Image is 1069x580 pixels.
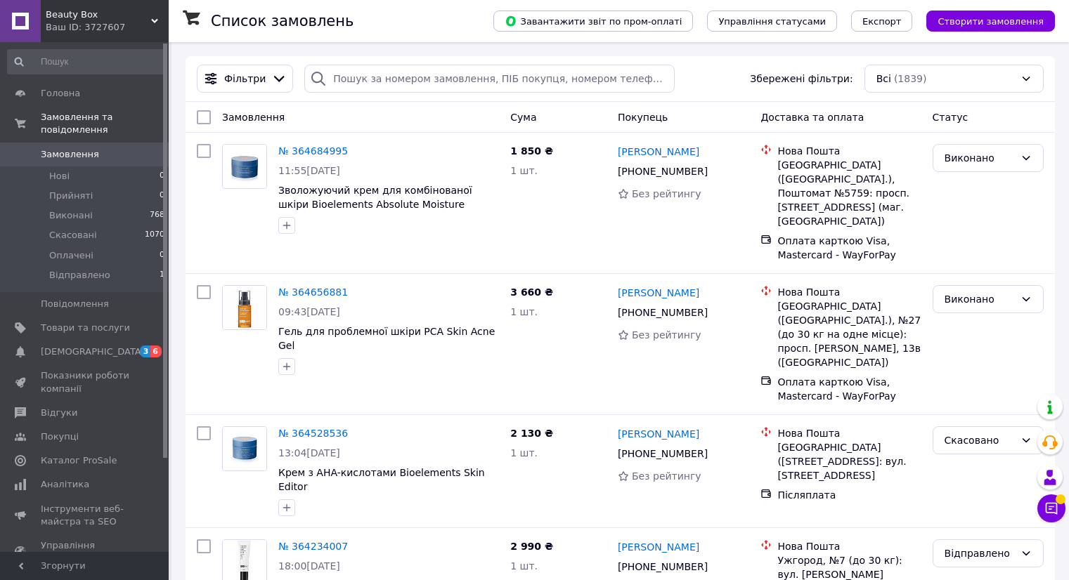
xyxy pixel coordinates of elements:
[278,286,348,298] a: № 364656881
[49,229,97,242] span: Скасовані
[160,170,164,183] span: 0
[777,375,921,403] div: Оплата карткою Visa, Mastercard - WayForPay
[718,16,826,27] span: Управління статусами
[140,345,151,357] span: 3
[46,8,151,21] span: Beauty Box
[41,478,89,491] span: Аналітика
[777,285,921,299] div: Нова Пошта
[632,188,701,199] span: Без рейтингу
[493,11,693,32] button: Завантажити звіт по пром-оплаті
[7,49,166,74] input: Пошук
[211,13,354,29] h1: Список замовлень
[145,229,164,242] span: 1070
[223,427,266,470] img: Фото товару
[945,291,1015,307] div: Виконано
[41,322,130,334] span: Товари та послуги
[49,249,93,262] span: Оплачені
[615,162,711,181] div: [PHONE_NUMBER]
[777,440,921,482] div: [GEOGRAPHIC_DATA] ([STREET_ADDRESS]: вул. [STREET_ADDRESS]
[862,16,902,27] span: Експорт
[632,470,701,482] span: Без рейтингу
[222,144,267,189] a: Фото товару
[510,286,553,298] span: 3 660 ₴
[41,539,130,565] span: Управління сайтом
[160,190,164,202] span: 0
[223,286,266,329] img: Фото товару
[615,303,711,322] div: [PHONE_NUMBER]
[49,269,110,282] span: Відправлено
[278,326,495,351] a: Гель для проблемної шкіри PCA Skin Acne Gel
[945,546,1015,561] div: Відправлено
[278,467,485,492] a: Крем з AHA-кислотами Bioelements Skin Editor
[760,112,864,123] span: Доставка та оплата
[41,430,79,443] span: Покупці
[49,209,93,222] span: Виконані
[618,540,699,554] a: [PERSON_NAME]
[278,145,348,157] a: № 364684995
[41,345,145,358] span: [DEMOGRAPHIC_DATA]
[945,433,1015,448] div: Скасовано
[41,148,99,161] span: Замовлення
[510,560,538,572] span: 1 шт.
[222,112,285,123] span: Замовлення
[224,72,266,86] span: Фільтри
[49,190,93,202] span: Прийняті
[615,444,711,463] div: [PHONE_NUMBER]
[1037,494,1065,522] button: Чат з покупцем
[707,11,837,32] button: Управління статусами
[150,209,164,222] span: 768
[41,369,130,395] span: Показники роботи компанії
[223,145,266,188] img: Фото товару
[278,447,340,459] span: 13:04[DATE]
[278,306,340,317] span: 09:43[DATE]
[150,345,162,357] span: 6
[222,426,267,471] a: Фото товару
[510,165,538,176] span: 1 шт.
[777,299,921,369] div: [GEOGRAPHIC_DATA] ([GEOGRAPHIC_DATA].), №27 (до 30 кг на одне місце): просп. [PERSON_NAME], 13в (...
[750,72,853,86] span: Збережені фільтри:
[510,306,538,317] span: 1 шт.
[278,428,348,439] a: № 364528536
[49,170,70,183] span: Нові
[894,73,927,84] span: (1839)
[41,298,109,310] span: Повідомлення
[160,249,164,262] span: 0
[876,72,891,86] span: Всі
[41,407,77,419] span: Відгуки
[851,11,913,32] button: Експорт
[510,145,553,157] span: 1 850 ₴
[933,112,968,123] span: Статус
[618,145,699,159] a: [PERSON_NAME]
[632,329,701,341] span: Без рейтингу
[510,112,536,123] span: Cума
[510,428,553,439] span: 2 130 ₴
[510,541,553,552] span: 2 990 ₴
[938,16,1044,27] span: Створити замовлення
[926,11,1055,32] button: Створити замовлення
[618,112,668,123] span: Покупець
[278,185,472,210] a: Зволожуючий крем для комбінованої шкіри Bioelements Absolute Moisture
[278,165,340,176] span: 11:55[DATE]
[41,503,130,528] span: Інструменти веб-майстра та SEO
[222,285,267,330] a: Фото товару
[777,234,921,262] div: Оплата карткою Visa, Mastercard - WayForPay
[912,15,1055,26] a: Створити замовлення
[777,144,921,158] div: Нова Пошта
[160,269,164,282] span: 1
[618,427,699,441] a: [PERSON_NAME]
[510,447,538,459] span: 1 шт.
[505,15,682,27] span: Завантажити звіт по пром-оплаті
[46,21,169,34] div: Ваш ID: 3727607
[777,426,921,440] div: Нова Пошта
[278,541,348,552] a: № 364234007
[945,150,1015,166] div: Виконано
[278,560,340,572] span: 18:00[DATE]
[618,286,699,300] a: [PERSON_NAME]
[41,111,169,136] span: Замовлення та повідомлення
[777,539,921,553] div: Нова Пошта
[777,488,921,502] div: Післяплата
[615,557,711,576] div: [PHONE_NUMBER]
